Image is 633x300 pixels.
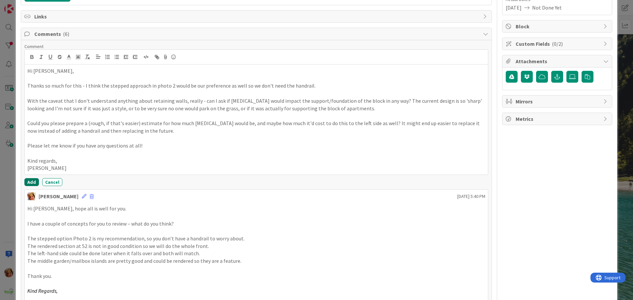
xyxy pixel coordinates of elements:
span: Not Done Yet [532,4,562,12]
button: Add [24,178,39,186]
span: Attachments [516,57,600,65]
p: Thanks so much for this - I think the stepped approach in photo 2 would be our preference as well... [27,82,485,90]
p: Hi [PERSON_NAME], [27,67,485,75]
button: Cancel [42,178,62,186]
span: Mirrors [516,97,600,105]
p: Thank you. [27,272,485,280]
span: Comments [34,30,480,38]
p: The stepped option Photo 2 is my recommendation, so you don’t have a handrail to worry about. [27,235,485,242]
p: I have a couple of concepts for you to review – what do you think? [27,220,485,228]
p: Kind regards, [27,157,485,165]
span: Links [34,13,480,20]
span: Metrics [516,115,600,123]
em: Kind Regards, [27,287,58,294]
img: KD [27,192,35,200]
span: Comment [24,43,44,49]
p: The rendered section at 52 is not in good condition so we will do the whole front. [27,242,485,250]
span: Block [516,22,600,30]
span: Support [14,1,30,9]
p: The left-hand side could be done later when it falls over and both will match. [27,250,485,257]
span: Custom Fields [516,40,600,48]
p: [PERSON_NAME] [27,164,485,172]
div: [PERSON_NAME] [39,192,78,200]
span: [DATE] 5:40 PM [457,193,485,200]
span: [DATE] [506,4,522,12]
p: Hi [PERSON_NAME], hope all is well for you. [27,205,485,212]
span: ( 6 ) [63,31,69,37]
p: The middle garden/mailbox islands are pretty good and could be rendered so they are a feature. [27,257,485,265]
p: Please let me know if you have any questions at all! [27,142,485,150]
p: With the caveat that I don't understand anything about retaining walls, really - can I ask if [ME... [27,97,485,112]
span: ( 0/2 ) [552,41,563,47]
p: Could you please prepare a (rough, if that's easier) estimate for how much [MEDICAL_DATA] would b... [27,120,485,134]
